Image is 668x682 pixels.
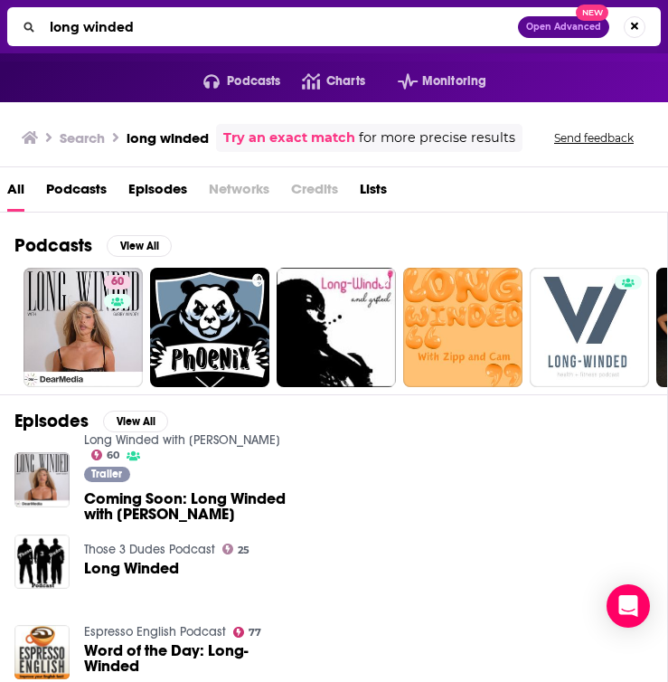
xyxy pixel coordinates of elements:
a: Espresso English Podcast [84,624,226,639]
div: Search podcasts, credits, & more... [7,7,661,46]
button: Open AdvancedNew [518,16,609,38]
button: View All [103,411,168,432]
a: PodcastsView All [14,234,172,257]
span: Trailer [91,469,122,479]
span: 25 [238,546,249,554]
img: Long Winded [14,535,70,590]
a: Charts [280,67,364,96]
a: Lists [360,175,387,212]
a: EpisodesView All [14,410,168,432]
a: 60 [91,450,120,460]
span: 60 [111,273,124,291]
a: All [7,175,24,212]
span: Podcasts [227,69,280,94]
span: Coming Soon: Long Winded with [PERSON_NAME] [84,491,290,522]
input: Search podcasts, credits, & more... [42,13,518,42]
span: 77 [249,629,261,637]
h3: long winded [127,129,209,147]
a: Long Winded [84,561,179,576]
a: Long Winded with Gabby Windey [84,432,280,448]
span: Credits [291,175,338,212]
span: for more precise results [359,128,515,148]
a: 60 [104,275,131,289]
a: Episodes [128,175,187,212]
a: Try an exact match [223,128,355,148]
img: Coming Soon: Long Winded with Gabby Windey [14,452,70,507]
button: open menu [376,67,486,96]
a: 77 [233,627,262,638]
div: Open Intercom Messenger [607,584,650,628]
a: Those 3 Dudes Podcast [84,542,215,557]
span: New [576,5,608,22]
span: Open Advanced [526,23,601,32]
a: Podcasts [46,175,107,212]
span: Charts [326,69,365,94]
button: open menu [182,67,281,96]
a: Coming Soon: Long Winded with Gabby Windey [84,491,290,522]
span: Monitoring [422,69,486,94]
button: Send feedback [549,130,639,146]
button: View All [107,235,172,257]
span: 60 [107,451,119,459]
a: 60 [24,268,143,387]
h3: Search [60,129,105,147]
span: Networks [209,175,269,212]
img: Word of the Day: Long-Winded [14,625,70,680]
a: 25 [222,544,250,554]
h2: Episodes [14,410,89,432]
a: Word of the Day: Long-Winded [84,643,290,674]
h2: Podcasts [14,234,92,257]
